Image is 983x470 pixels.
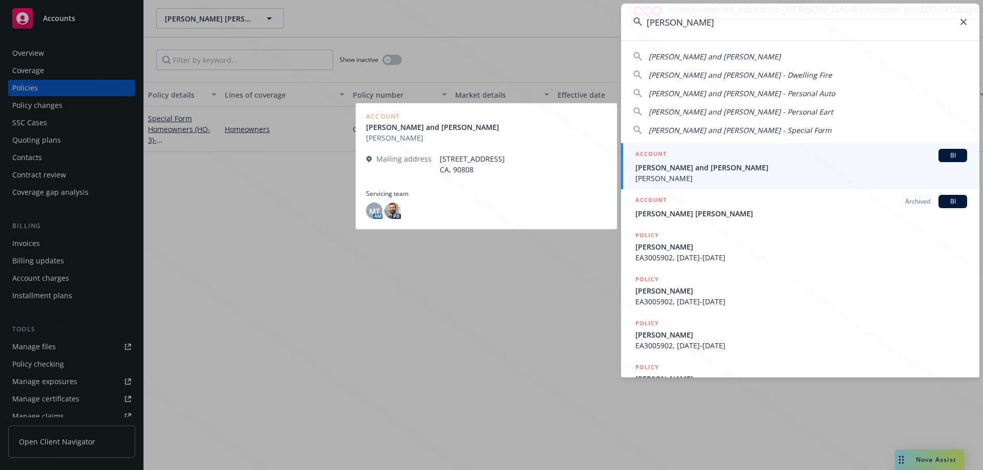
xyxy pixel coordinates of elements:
a: POLICY[PERSON_NAME]EA3005902, [DATE]-[DATE] [621,312,979,356]
input: Search... [621,4,979,40]
span: EA3005902, [DATE]-[DATE] [635,252,967,263]
span: BI [943,151,963,160]
h5: POLICY [635,318,659,328]
span: [PERSON_NAME] [635,285,967,296]
a: ACCOUNTArchivedBI[PERSON_NAME] [PERSON_NAME] [621,189,979,225]
h5: POLICY [635,362,659,372]
span: Archived [905,197,930,206]
span: [PERSON_NAME] and [PERSON_NAME] [649,52,781,61]
span: [PERSON_NAME] and [PERSON_NAME] - Special Form [649,125,831,135]
span: [PERSON_NAME] and [PERSON_NAME] [635,162,967,173]
h5: POLICY [635,274,659,284]
span: EA3005902, [DATE]-[DATE] [635,340,967,351]
span: [PERSON_NAME] and [PERSON_NAME] - Dwelling Fire [649,70,832,80]
span: [PERSON_NAME] [635,241,967,252]
span: [PERSON_NAME] and [PERSON_NAME] - Personal Eart [649,107,833,117]
a: ACCOUNTBI[PERSON_NAME] and [PERSON_NAME][PERSON_NAME] [621,143,979,189]
a: POLICY[PERSON_NAME] [621,356,979,400]
span: [PERSON_NAME] and [PERSON_NAME] - Personal Auto [649,88,835,98]
span: [PERSON_NAME] [635,373,967,384]
a: POLICY[PERSON_NAME]EA3005902, [DATE]-[DATE] [621,225,979,268]
span: EA3005902, [DATE]-[DATE] [635,296,967,307]
h5: POLICY [635,230,659,240]
h5: ACCOUNT [635,149,667,161]
span: [PERSON_NAME] [PERSON_NAME] [635,208,967,219]
h5: ACCOUNT [635,195,667,207]
span: [PERSON_NAME] [635,173,967,184]
span: [PERSON_NAME] [635,329,967,340]
a: POLICY[PERSON_NAME]EA3005902, [DATE]-[DATE] [621,268,979,312]
span: BI [943,197,963,206]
